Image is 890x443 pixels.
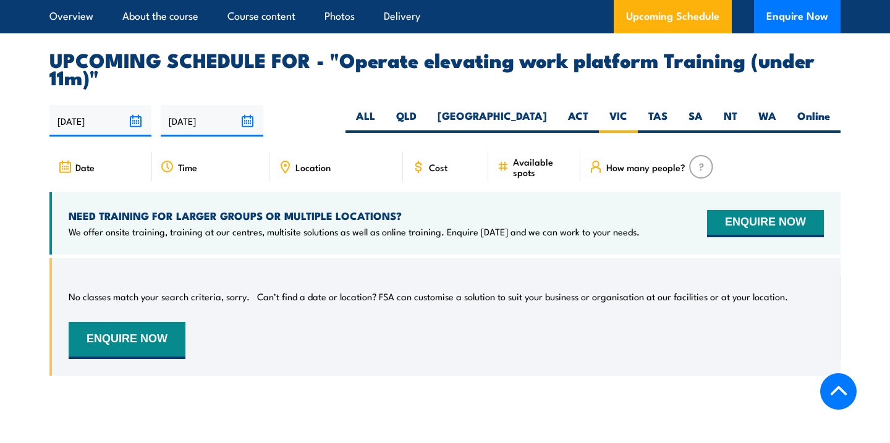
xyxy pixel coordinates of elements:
label: ACT [557,109,599,133]
span: Available spots [513,156,572,177]
label: NT [713,109,748,133]
span: Time [178,162,197,172]
p: Can’t find a date or location? FSA can customise a solution to suit your business or organisation... [257,290,788,303]
button: ENQUIRE NOW [69,322,185,359]
span: Location [295,162,331,172]
button: ENQUIRE NOW [707,210,824,237]
label: ALL [345,109,386,133]
input: To date [161,105,263,137]
label: Online [787,109,841,133]
p: We offer onsite training, training at our centres, multisite solutions as well as online training... [69,226,640,238]
label: VIC [599,109,638,133]
span: Cost [429,162,447,172]
h2: UPCOMING SCHEDULE FOR - "Operate elevating work platform Training (under 11m)" [49,51,841,85]
p: No classes match your search criteria, sorry. [69,290,250,303]
input: From date [49,105,151,137]
label: WA [748,109,787,133]
label: [GEOGRAPHIC_DATA] [427,109,557,133]
label: QLD [386,109,427,133]
span: Date [75,162,95,172]
span: How many people? [606,162,685,172]
label: SA [678,109,713,133]
h4: NEED TRAINING FOR LARGER GROUPS OR MULTIPLE LOCATIONS? [69,209,640,222]
label: TAS [638,109,678,133]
